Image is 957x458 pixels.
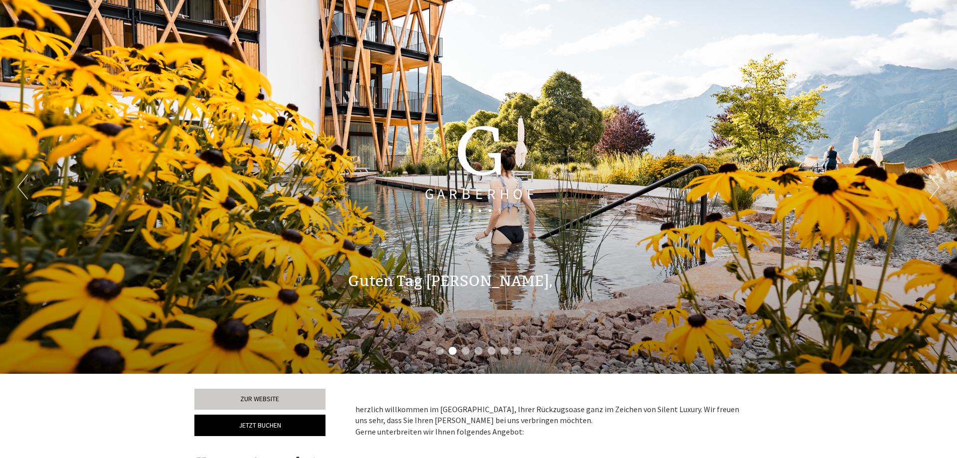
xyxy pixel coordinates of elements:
[348,273,553,290] h1: Guten Tag [PERSON_NAME],
[194,415,325,436] a: Jetzt buchen
[355,404,748,438] p: herzlich willkommen im [GEOGRAPHIC_DATA], Ihrer Rückzugsoase ganz im Zeichen von Silent Luxury. W...
[17,174,28,199] button: Previous
[194,389,325,410] a: Zur Website
[929,174,940,199] button: Next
